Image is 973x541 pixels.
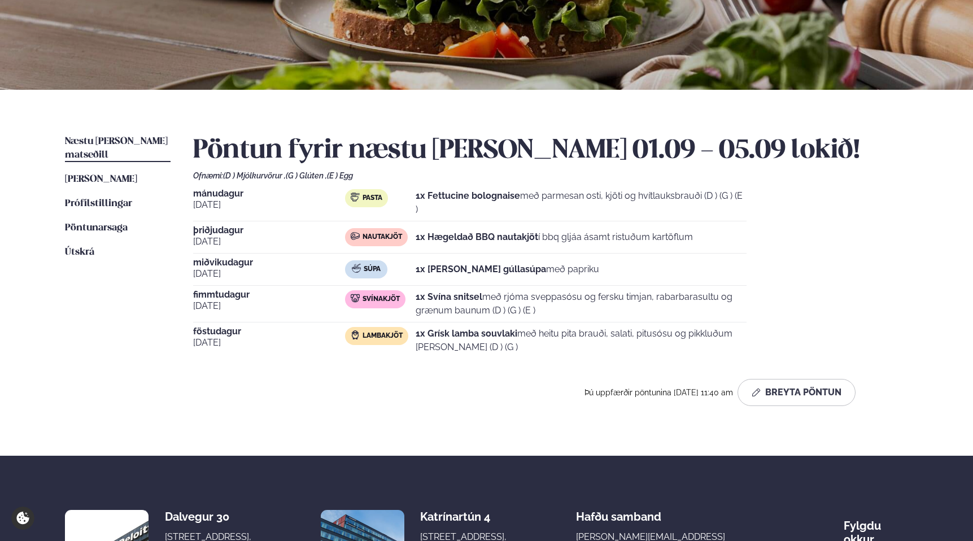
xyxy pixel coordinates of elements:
[576,501,661,523] span: Hafðu samband
[193,290,345,299] span: fimmtudagur
[65,199,132,208] span: Prófílstillingar
[193,336,345,350] span: [DATE]
[193,135,908,167] h2: Pöntun fyrir næstu [PERSON_NAME] 01.09 - 05.09 lokið!
[584,388,733,397] span: Þú uppfærðir pöntunina [DATE] 11:40 am
[363,233,402,242] span: Nautakjöt
[416,232,538,242] strong: 1x Hægeldað BBQ nautakjöt
[416,189,747,216] p: með parmesan osti, kjöti og hvítlauksbrauði (D ) (G ) (E )
[416,263,599,276] p: með papriku
[65,223,128,233] span: Pöntunarsaga
[65,197,132,211] a: Prófílstillingar
[416,328,517,339] strong: 1x Grísk lamba souvlaki
[416,230,693,244] p: í bbq gljáa ásamt ristuðum kartöflum
[363,194,382,203] span: Pasta
[193,226,345,235] span: þriðjudagur
[165,510,255,523] div: Dalvegur 30
[11,507,34,530] a: Cookie settings
[416,290,747,317] p: með rjóma sveppasósu og fersku timjan, rabarbarasultu og grænum baunum (D ) (G ) (E )
[65,137,168,160] span: Næstu [PERSON_NAME] matseðill
[223,171,286,180] span: (D ) Mjólkurvörur ,
[363,331,403,341] span: Lambakjöt
[416,190,520,201] strong: 1x Fettucine bolognaise
[193,235,345,248] span: [DATE]
[193,258,345,267] span: miðvikudagur
[193,299,345,313] span: [DATE]
[193,189,345,198] span: mánudagur
[738,379,856,406] button: Breyta Pöntun
[193,198,345,212] span: [DATE]
[416,291,482,302] strong: 1x Svína snitsel
[364,265,381,274] span: Súpa
[351,294,360,303] img: pork.svg
[363,295,400,304] span: Svínakjöt
[352,264,361,273] img: soup.svg
[286,171,327,180] span: (G ) Glúten ,
[65,221,128,235] a: Pöntunarsaga
[416,264,546,274] strong: 1x [PERSON_NAME] gúllasúpa
[327,171,353,180] span: (E ) Egg
[351,232,360,241] img: beef.svg
[351,330,360,339] img: Lamb.svg
[65,246,94,259] a: Útskrá
[65,173,137,186] a: [PERSON_NAME]
[193,327,345,336] span: föstudagur
[351,193,360,202] img: pasta.svg
[65,247,94,257] span: Útskrá
[65,135,171,162] a: Næstu [PERSON_NAME] matseðill
[416,327,747,354] p: með heitu pita brauði, salati, pitusósu og pikkluðum [PERSON_NAME] (D ) (G )
[420,510,510,523] div: Katrínartún 4
[65,174,137,184] span: [PERSON_NAME]
[193,171,908,180] div: Ofnæmi:
[193,267,345,281] span: [DATE]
